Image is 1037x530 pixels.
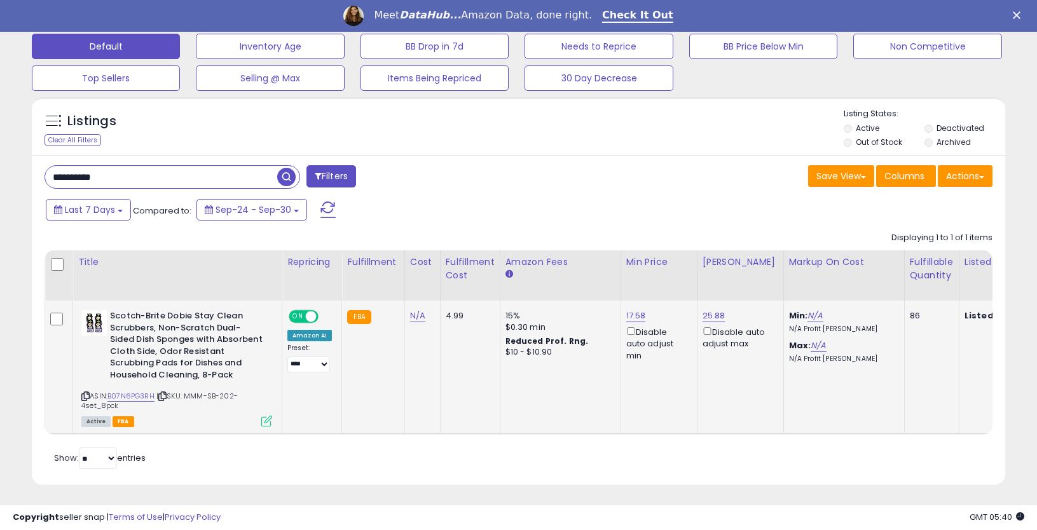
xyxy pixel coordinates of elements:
[876,165,936,187] button: Columns
[965,309,1022,322] b: Listed Price:
[602,9,673,23] a: Check It Out
[196,199,307,221] button: Sep-24 - Sep-30
[361,34,509,59] button: BB Drop in 7d
[78,255,277,269] div: Title
[853,34,1001,59] button: Non Competitive
[505,255,615,269] div: Amazon Fees
[32,34,180,59] button: Default
[361,65,509,91] button: Items Being Repriced
[626,255,692,269] div: Min Price
[505,269,513,280] small: Amazon Fees.
[290,311,306,322] span: ON
[446,255,495,282] div: Fulfillment Cost
[110,310,264,384] b: Scotch-Brite Dobie Stay Clean Scrubbers, Non-Scratch Dual-Sided Dish Sponges with Absorbent Cloth...
[317,311,337,322] span: OFF
[65,203,115,216] span: Last 7 Days
[287,255,336,269] div: Repricing
[1013,11,1026,19] div: Close
[505,310,611,322] div: 15%
[505,336,589,346] b: Reduced Prof. Rng.
[399,9,461,21] i: DataHub...
[811,339,826,352] a: N/A
[689,34,837,59] button: BB Price Below Min
[703,325,774,350] div: Disable auto adjust max
[446,310,490,322] div: 4.99
[410,255,435,269] div: Cost
[789,355,895,364] p: N/A Profit [PERSON_NAME]
[287,330,332,341] div: Amazon AI
[287,344,332,372] div: Preset:
[937,137,971,147] label: Archived
[133,205,191,217] span: Compared to:
[808,165,874,187] button: Save View
[891,232,992,244] div: Displaying 1 to 1 of 1 items
[525,34,673,59] button: Needs to Reprice
[789,325,895,334] p: N/A Profit [PERSON_NAME]
[45,134,101,146] div: Clear All Filters
[81,310,272,425] div: ASIN:
[505,347,611,358] div: $10 - $10.90
[216,203,291,216] span: Sep-24 - Sep-30
[937,123,984,133] label: Deactivated
[884,170,924,182] span: Columns
[910,310,949,322] div: 86
[347,310,371,324] small: FBA
[938,165,992,187] button: Actions
[374,9,592,22] div: Meet Amazon Data, done right.
[410,309,425,322] a: N/A
[196,34,344,59] button: Inventory Age
[81,391,238,410] span: | SKU: MMM-SB-202-4set_8pck
[703,255,778,269] div: [PERSON_NAME]
[46,199,131,221] button: Last 7 Days
[844,108,1005,120] p: Listing States:
[703,309,725,322] a: 25.88
[626,309,646,322] a: 17.58
[67,112,116,130] h5: Listings
[789,309,808,322] b: Min:
[54,452,146,464] span: Show: entries
[789,255,899,269] div: Markup on Cost
[807,309,823,322] a: N/A
[81,310,107,336] img: 51tkhhDuavL._SL40_.jpg
[525,65,673,91] button: 30 Day Decrease
[970,511,1024,523] span: 2025-10-11 05:40 GMT
[783,250,904,301] th: The percentage added to the cost of goods (COGS) that forms the calculator for Min & Max prices.
[856,137,902,147] label: Out of Stock
[107,391,155,402] a: B07N6PG3RH
[196,65,344,91] button: Selling @ Max
[856,123,879,133] label: Active
[109,511,163,523] a: Terms of Use
[306,165,356,187] button: Filters
[347,255,399,269] div: Fulfillment
[505,322,611,333] div: $0.30 min
[81,416,111,427] span: All listings currently available for purchase on Amazon
[13,511,59,523] strong: Copyright
[13,512,221,524] div: seller snap | |
[343,6,364,26] img: Profile image for Georgie
[789,339,811,351] b: Max:
[910,255,954,282] div: Fulfillable Quantity
[626,325,687,362] div: Disable auto adjust min
[113,416,134,427] span: FBA
[32,65,180,91] button: Top Sellers
[165,511,221,523] a: Privacy Policy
